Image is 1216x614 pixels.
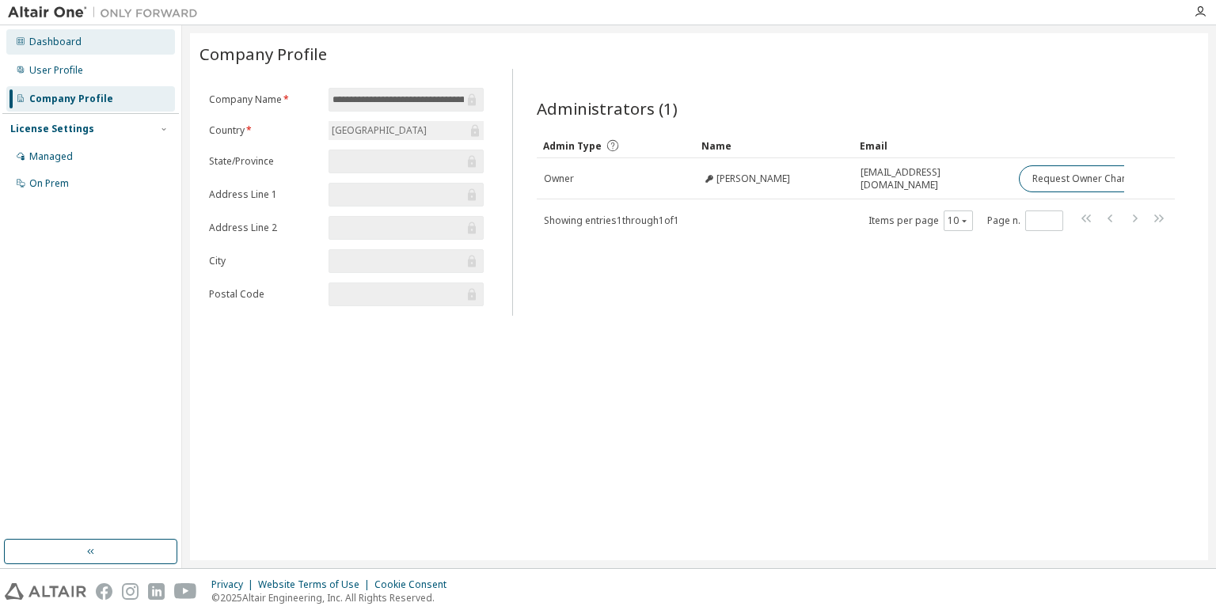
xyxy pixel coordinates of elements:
div: License Settings [10,123,94,135]
span: Administrators (1) [537,97,678,119]
button: Request Owner Change [1019,165,1153,192]
span: Owner [544,172,574,185]
div: Email [860,133,1005,158]
span: Showing entries 1 through 1 of 1 [544,214,679,227]
label: City [209,255,319,267]
label: State/Province [209,155,319,168]
div: Cookie Consent [374,578,456,591]
div: Managed [29,150,73,163]
div: Company Profile [29,93,113,105]
div: Privacy [211,578,258,591]
label: Address Line 2 [209,222,319,234]
img: instagram.svg [122,583,139,600]
div: Name [701,133,847,158]
div: [GEOGRAPHIC_DATA] [329,122,429,139]
span: [PERSON_NAME] [716,172,790,185]
div: On Prem [29,177,69,190]
label: Country [209,124,319,137]
label: Company Name [209,93,319,106]
p: © 2025 Altair Engineering, Inc. All Rights Reserved. [211,591,456,605]
button: 10 [948,214,969,227]
span: [EMAIL_ADDRESS][DOMAIN_NAME] [861,166,1005,191]
div: Website Terms of Use [258,578,374,591]
label: Postal Code [209,288,319,301]
span: Company Profile [199,43,327,65]
img: linkedin.svg [148,583,165,600]
span: Items per page [868,210,973,231]
img: Altair One [8,5,206,21]
img: facebook.svg [96,583,112,600]
div: User Profile [29,64,83,77]
div: Dashboard [29,36,82,48]
label: Address Line 1 [209,188,319,201]
span: Page n. [987,210,1063,231]
span: Admin Type [543,139,602,153]
img: youtube.svg [174,583,197,600]
div: [GEOGRAPHIC_DATA] [329,121,484,140]
img: altair_logo.svg [5,583,86,600]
